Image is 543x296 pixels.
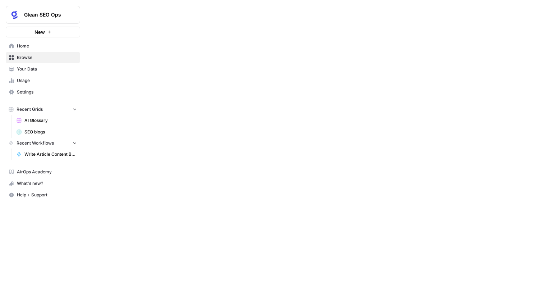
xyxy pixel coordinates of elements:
[6,52,80,63] a: Browse
[6,6,80,24] button: Workspace: Glean SEO Ops
[17,169,77,175] span: AirOps Academy
[13,126,80,138] a: SEO blogs
[6,86,80,98] a: Settings
[6,40,80,52] a: Home
[6,189,80,201] button: Help + Support
[17,106,43,113] span: Recent Grids
[13,115,80,126] a: AI Glossary
[24,11,68,18] span: Glean SEO Ops
[24,129,77,135] span: SEO blogs
[24,117,77,124] span: AI Glossary
[17,89,77,95] span: Settings
[6,27,80,37] button: New
[17,54,77,61] span: Browse
[24,151,77,158] span: Write Article Content Brief (Agents)
[13,149,80,160] a: Write Article Content Brief (Agents)
[34,28,45,36] span: New
[6,63,80,75] a: Your Data
[17,66,77,72] span: Your Data
[6,138,80,149] button: Recent Workflows
[17,77,77,84] span: Usage
[8,8,21,21] img: Glean SEO Ops Logo
[6,104,80,115] button: Recent Grids
[17,140,54,146] span: Recent Workflows
[6,178,80,189] button: What's new?
[6,166,80,178] a: AirOps Academy
[17,43,77,49] span: Home
[6,75,80,86] a: Usage
[17,192,77,198] span: Help + Support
